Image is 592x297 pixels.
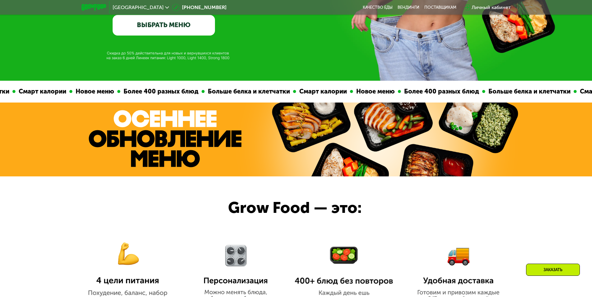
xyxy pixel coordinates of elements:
[113,15,215,36] a: ВЫБРАТЬ МЕНЮ
[204,87,292,96] div: Больше белка и клетчатки
[363,5,393,10] a: Качество еды
[113,5,164,10] span: [GEOGRAPHIC_DATA]
[72,87,116,96] div: Новое меню
[424,5,456,10] div: поставщикам
[484,87,573,96] div: Больше белка и клетчатки
[526,264,580,276] div: Заказать
[472,4,511,11] div: Личный кабинет
[228,199,385,217] div: Grow Food — это:
[295,87,349,96] div: Смарт калории
[400,87,481,96] div: Более 400 разных блюд
[352,87,397,96] div: Новое меню
[398,5,419,10] a: Вендинги
[15,87,68,96] div: Смарт калории
[172,4,226,11] a: [PHONE_NUMBER]
[119,87,201,96] div: Более 400 разных блюд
